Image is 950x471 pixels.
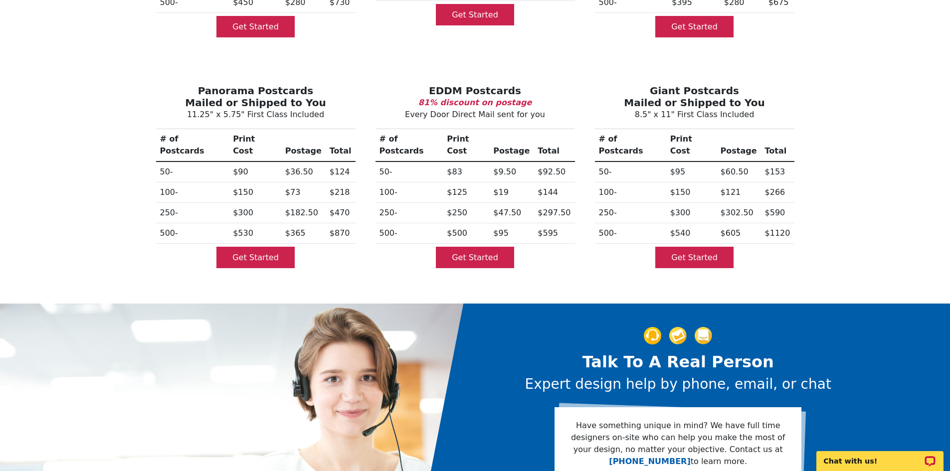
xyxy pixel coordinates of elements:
th: Print Cost [443,129,489,162]
p: 11.25" x 5.75" First Class Included [154,109,358,121]
img: support-img-1.png [644,327,661,344]
th: 50- [595,161,666,182]
th: 500- [156,223,229,244]
td: $590 [761,203,794,223]
th: 100- [376,182,443,203]
h3: Giant Postcards Mailed or Shipped to You [593,85,796,109]
th: 100- [595,182,666,203]
td: $870 [326,223,356,244]
th: Total [326,129,356,162]
th: 500- [595,223,666,244]
td: $605 [717,223,761,244]
th: # of Postcards [595,129,666,162]
td: $266 [761,182,794,203]
img: support-img-3_1.png [695,327,712,344]
td: $124 [326,161,356,182]
td: $218 [326,182,356,203]
th: 100- [156,182,229,203]
a: Get Started [216,16,295,37]
a: Get Started [216,247,295,268]
th: 500- [376,223,443,244]
td: $19 [489,182,534,203]
td: $182.50 [281,203,326,223]
td: $300 [666,203,717,223]
td: $95 [666,161,717,182]
a: Get Started [655,16,734,37]
th: Print Cost [666,129,717,162]
th: # of Postcards [156,129,229,162]
td: $144 [534,182,574,203]
td: $302.50 [717,203,761,223]
th: 250- [595,203,666,223]
th: Postage [489,129,534,162]
td: $300 [229,203,281,223]
td: $250 [443,203,489,223]
td: $365 [281,223,326,244]
th: 50- [156,161,229,182]
a: Get Started [655,247,734,268]
td: $92.50 [534,161,574,182]
td: $83 [443,161,489,182]
td: $153 [761,161,794,182]
td: $121 [717,182,761,203]
th: # of Postcards [376,129,443,162]
td: $125 [443,182,489,203]
p: Have something unique in mind? We have full time designers on-site who can help you make the most... [570,420,785,468]
th: 250- [156,203,229,223]
h3: Expert design help by phone, email, or chat [525,376,831,393]
iframe: LiveChat chat widget [810,440,950,471]
td: $95 [489,223,534,244]
a: [PHONE_NUMBER] [609,457,690,466]
td: $470 [326,203,356,223]
th: Total [534,129,574,162]
th: Postage [281,129,326,162]
th: Postage [717,129,761,162]
p: 8.5" x 11" First Class Included [593,109,796,121]
td: $595 [534,223,574,244]
td: $1120 [761,223,794,244]
td: $500 [443,223,489,244]
th: Total [761,129,794,162]
td: $90 [229,161,281,182]
h3: Panorama Postcards Mailed or Shipped to You [154,85,358,109]
th: Print Cost [229,129,281,162]
a: Get Started [436,4,514,25]
img: support-img-2.png [669,327,687,344]
td: $73 [281,182,326,203]
a: Get Started [436,247,514,268]
td: $36.50 [281,161,326,182]
td: $150 [666,182,717,203]
b: 81% discount on postage [418,98,532,107]
td: $540 [666,223,717,244]
td: $150 [229,182,281,203]
td: $9.50 [489,161,534,182]
th: 250- [376,203,443,223]
td: $530 [229,223,281,244]
h3: EDDM Postcards [374,85,577,97]
th: 50- [376,161,443,182]
h2: Talk To A Real Person [525,352,831,371]
td: $60.50 [717,161,761,182]
p: Every Door Direct Mail sent for you [374,109,577,121]
td: $47.50 [489,203,534,223]
td: $297.50 [534,203,574,223]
